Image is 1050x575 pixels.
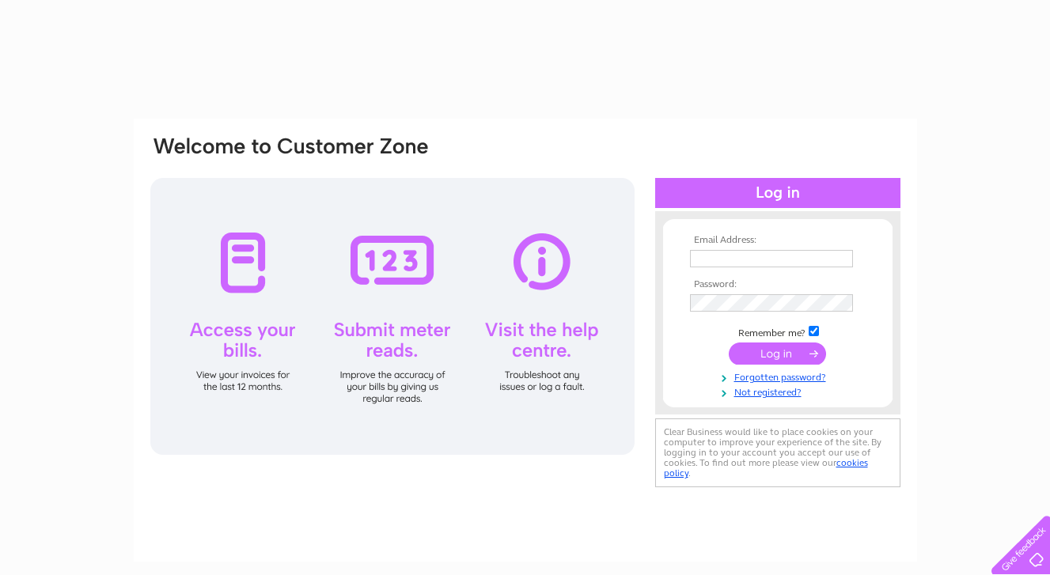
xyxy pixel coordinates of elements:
[655,418,900,487] div: Clear Business would like to place cookies on your computer to improve your experience of the sit...
[664,457,868,479] a: cookies policy
[690,369,870,384] a: Forgotten password?
[729,342,826,365] input: Submit
[690,384,870,399] a: Not registered?
[686,235,870,246] th: Email Address:
[686,323,870,339] td: Remember me?
[686,279,870,290] th: Password:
